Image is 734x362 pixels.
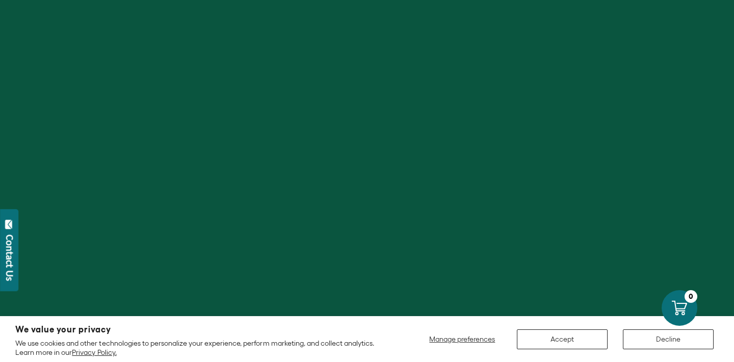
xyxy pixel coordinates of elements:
[623,329,714,349] button: Decline
[15,339,388,357] p: We use cookies and other technologies to personalize your experience, perform marketing, and coll...
[423,329,502,349] button: Manage preferences
[5,235,15,281] div: Contact Us
[15,325,388,334] h2: We value your privacy
[517,329,608,349] button: Accept
[685,290,697,303] div: 0
[429,335,495,343] span: Manage preferences
[72,348,116,356] a: Privacy Policy.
